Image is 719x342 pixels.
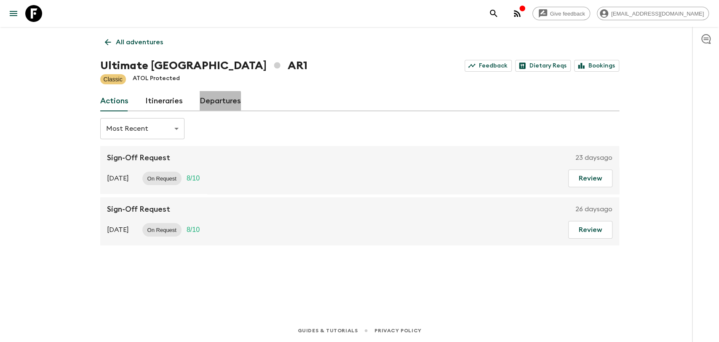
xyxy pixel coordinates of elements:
[568,221,612,239] button: Review
[297,326,358,335] a: Guides & Tutorials
[107,225,129,235] p: [DATE]
[104,75,123,83] p: Classic
[182,172,205,185] div: Trip Fill
[374,326,421,335] a: Privacy Policy
[100,91,128,111] a: Actions
[116,37,163,47] p: All adventures
[200,91,241,111] a: Departures
[107,153,170,163] p: Sign-Off Request
[532,7,590,20] a: Give feedback
[142,227,182,233] span: On Request
[575,204,612,214] p: 26 days ago
[574,60,619,72] a: Bookings
[100,57,307,74] h1: Ultimate [GEOGRAPHIC_DATA] AR1
[545,11,590,17] span: Give feedback
[142,175,182,182] span: On Request
[133,74,180,84] p: ATOL Protected
[187,173,200,183] p: 8 / 10
[607,11,708,17] span: [EMAIL_ADDRESS][DOMAIN_NAME]
[100,34,168,51] a: All adventures
[465,60,512,72] a: Feedback
[100,117,184,140] div: Most Recent
[597,7,709,20] div: [EMAIL_ADDRESS][DOMAIN_NAME]
[568,170,612,187] button: Review
[107,173,129,183] p: [DATE]
[182,223,205,237] div: Trip Fill
[187,225,200,235] p: 8 / 10
[575,153,612,163] p: 23 days ago
[145,91,183,111] a: Itineraries
[485,5,502,22] button: search adventures
[515,60,571,72] a: Dietary Reqs
[5,5,22,22] button: menu
[107,204,170,214] p: Sign-Off Request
